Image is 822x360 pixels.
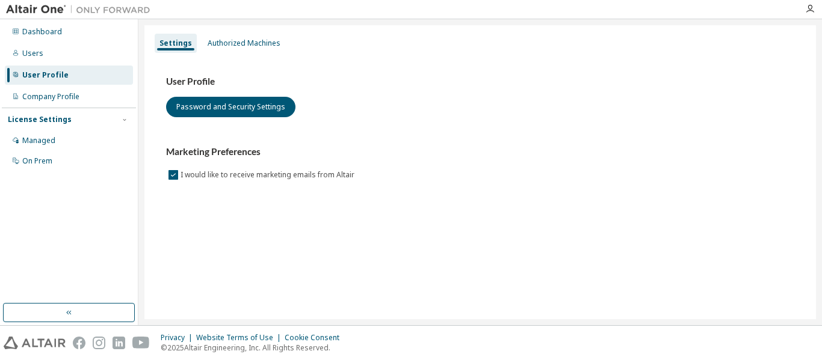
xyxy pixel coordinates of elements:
[166,146,794,158] h3: Marketing Preferences
[196,333,285,343] div: Website Terms of Use
[166,97,295,117] button: Password and Security Settings
[6,4,156,16] img: Altair One
[161,343,347,353] p: © 2025 Altair Engineering, Inc. All Rights Reserved.
[166,76,794,88] h3: User Profile
[22,92,79,102] div: Company Profile
[22,156,52,166] div: On Prem
[73,337,85,349] img: facebook.svg
[113,337,125,349] img: linkedin.svg
[93,337,105,349] img: instagram.svg
[22,136,55,145] div: Managed
[8,115,72,124] div: License Settings
[4,337,66,349] img: altair_logo.svg
[132,337,150,349] img: youtube.svg
[208,38,280,48] div: Authorized Machines
[159,38,192,48] div: Settings
[161,333,196,343] div: Privacy
[22,49,43,58] div: Users
[181,168,357,182] label: I would like to receive marketing emails from Altair
[22,27,62,37] div: Dashboard
[22,70,69,80] div: User Profile
[285,333,347,343] div: Cookie Consent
